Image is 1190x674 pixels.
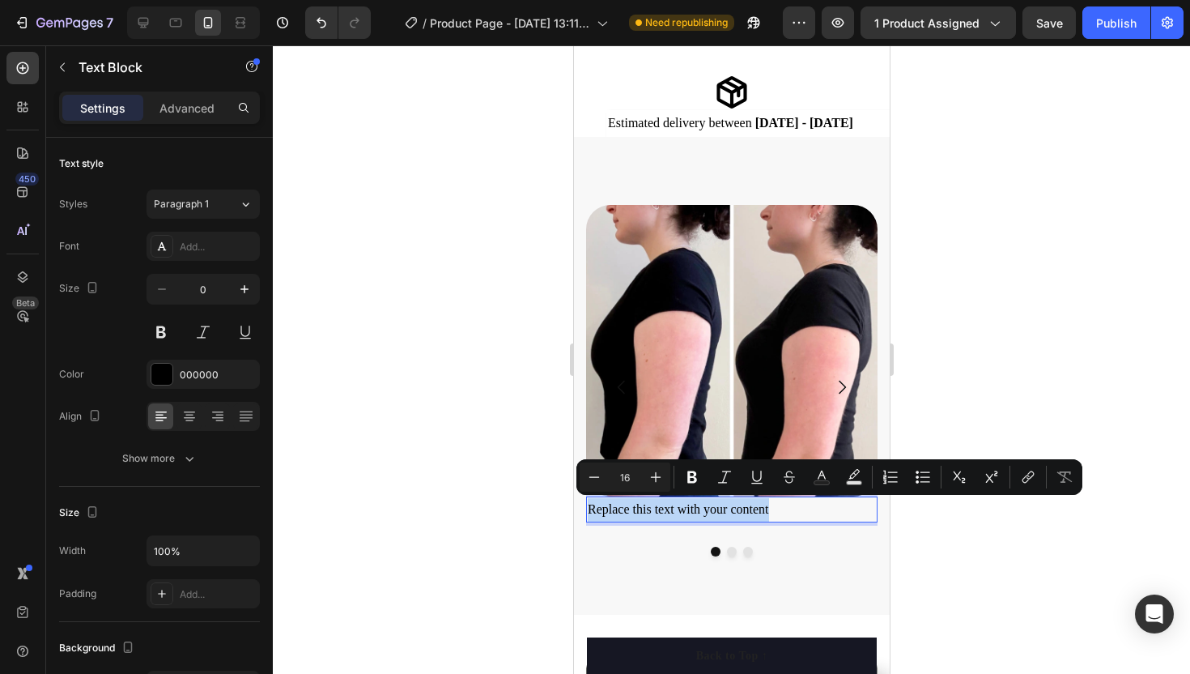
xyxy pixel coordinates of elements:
button: Save [1022,6,1076,39]
div: Padding [59,587,96,601]
input: Auto [147,536,259,565]
div: Size [59,502,102,524]
button: Paragraph 1 [147,190,260,219]
div: Open Intercom Messenger [1135,595,1174,633]
div: Editor contextual toolbar [576,459,1082,495]
div: Size [59,278,102,300]
div: Add... [180,240,256,254]
span: 1 product assigned [874,15,980,32]
button: 7 [6,6,121,39]
div: Align [59,406,104,428]
iframe: Design area [574,45,890,674]
div: Font [59,239,79,254]
span: Need republishing [645,15,728,30]
div: Publish [1096,15,1137,32]
p: 7 [106,13,113,32]
div: Show more [122,450,198,467]
div: Text style [59,156,104,171]
div: Color [59,367,84,382]
div: 000000 [180,368,256,382]
div: Styles [59,197,87,211]
span: Product Page - [DATE] 13:11:36 [430,15,590,32]
p: Settings [80,100,125,117]
span: / [423,15,427,32]
p: Advanced [159,100,215,117]
div: Beta [12,296,39,309]
span: Paragraph 1 [154,197,209,211]
p: Text Block [79,58,216,77]
div: Add... [180,587,256,602]
button: Publish [1082,6,1150,39]
button: 1 product assigned [861,6,1016,39]
button: Show more [59,444,260,473]
div: Undo/Redo [305,6,371,39]
div: 450 [15,173,39,186]
span: Save [1036,16,1063,30]
div: Background [59,638,138,659]
div: Width [59,544,86,558]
